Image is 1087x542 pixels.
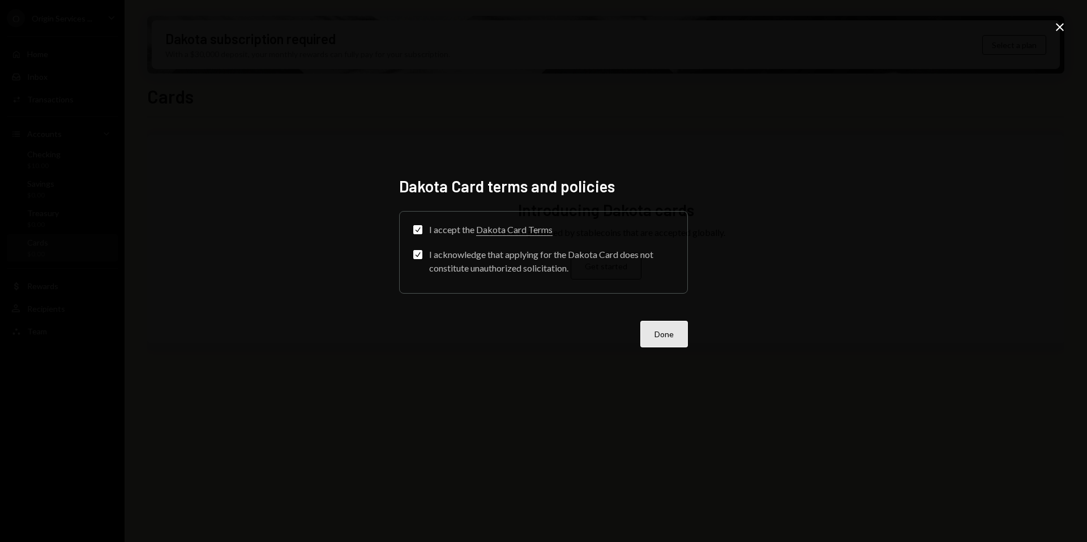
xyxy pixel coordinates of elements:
[399,175,688,197] h2: Dakota Card terms and policies
[429,223,553,236] div: I accept the
[413,225,422,234] button: I accept the Dakota Card Terms
[476,224,553,236] a: Dakota Card Terms
[640,321,688,347] button: Done
[413,250,422,259] button: I acknowledge that applying for the Dakota Card does not constitute unauthorized solicitation.
[429,248,674,275] div: I acknowledge that applying for the Dakota Card does not constitute unauthorized solicitation.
